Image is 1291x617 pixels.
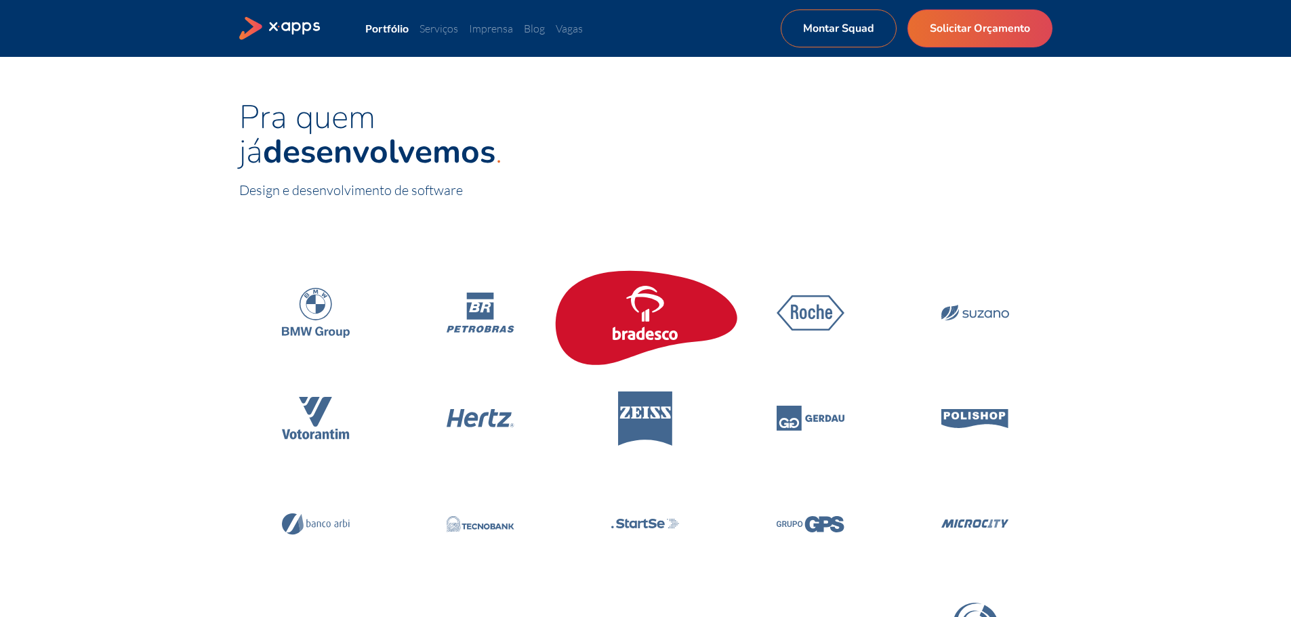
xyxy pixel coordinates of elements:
[524,22,545,35] a: Blog
[365,22,409,35] a: Portfólio
[263,129,495,174] strong: desenvolvemos
[419,22,458,35] a: Serviços
[556,22,583,35] a: Vagas
[239,182,463,198] span: Design e desenvolvimento de software
[781,9,897,47] a: Montar Squad
[907,9,1052,47] a: Solicitar Orçamento
[469,22,513,35] a: Imprensa
[239,95,495,174] span: Pra quem já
